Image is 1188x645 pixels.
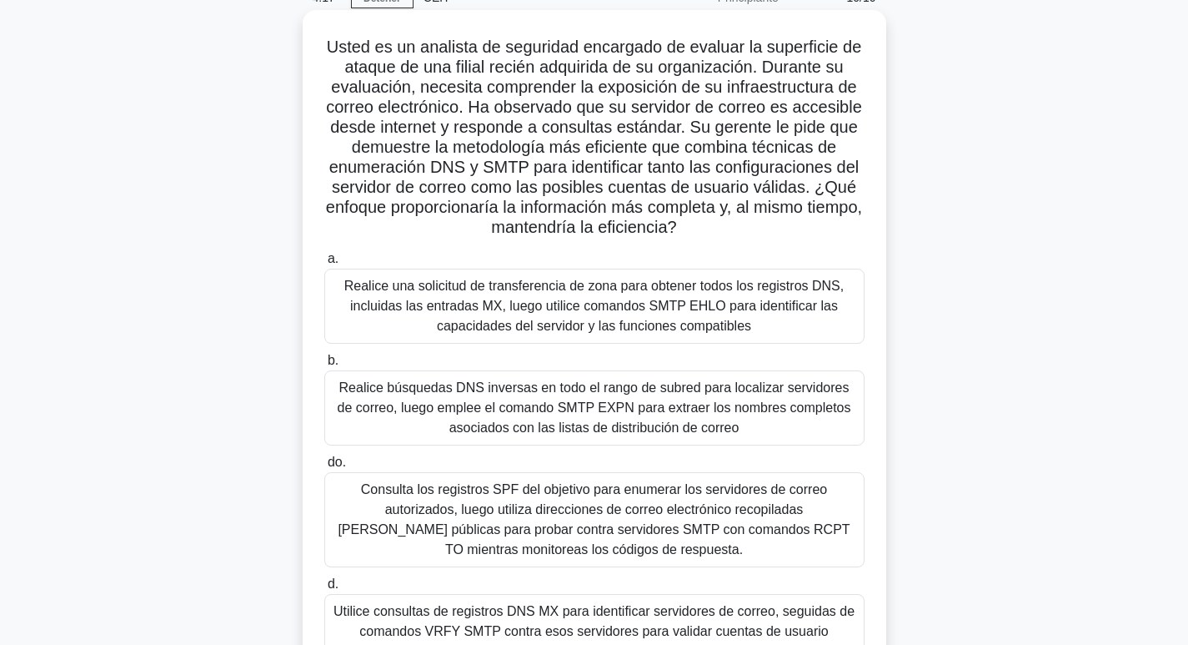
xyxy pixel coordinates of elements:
[337,380,850,435] font: Realice búsquedas DNS inversas en todo el rango de subred para localizar servidores de correo, lu...
[328,353,338,367] font: b.
[338,482,850,557] font: Consulta los registros SPF del objetivo para enumerar los servidores de correo autorizados, luego...
[328,577,338,591] font: d.
[344,279,844,333] font: Realice una solicitud de transferencia de zona para obtener todos los registros DNS, incluidas la...
[326,38,862,236] font: Usted es un analista de seguridad encargado de evaluar la superficie de ataque de una filial reci...
[328,455,346,469] font: do.
[328,251,338,265] font: a.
